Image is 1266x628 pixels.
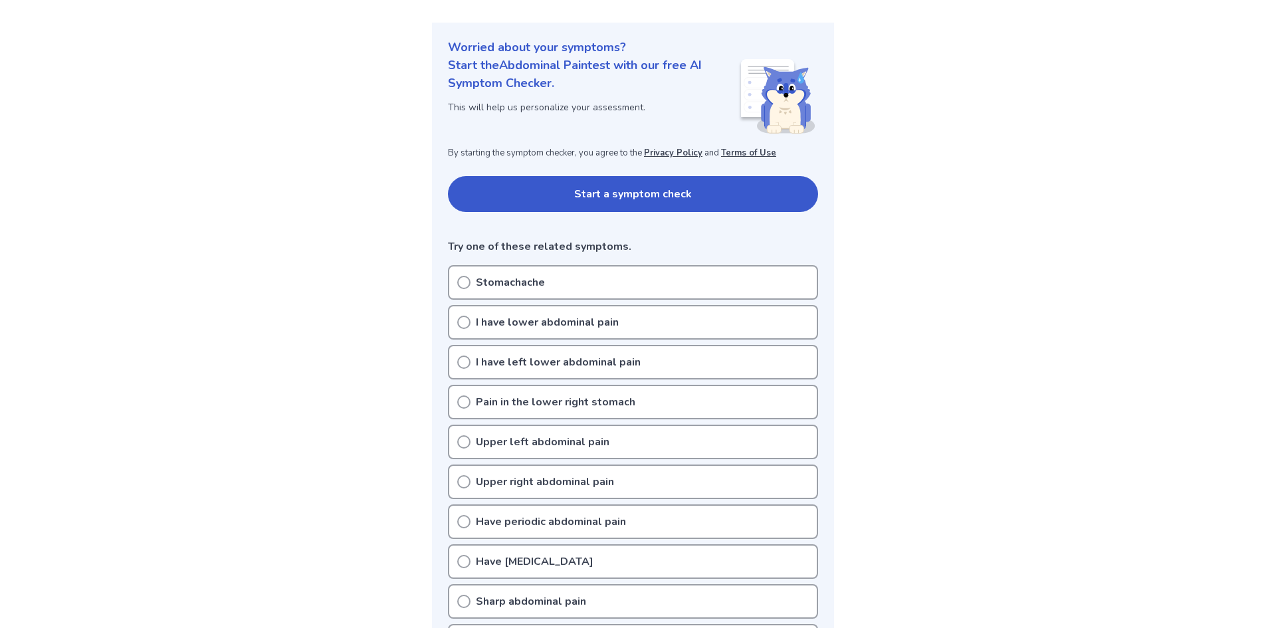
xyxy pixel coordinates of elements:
p: By starting the symptom checker, you agree to the and [448,147,818,160]
p: This will help us personalize your assessment. [448,100,738,114]
p: Start the Abdominal Pain test with our free AI Symptom Checker. [448,56,738,92]
p: Upper left abdominal pain [476,434,609,450]
p: Pain in the lower right stomach [476,394,635,410]
a: Terms of Use [721,147,776,159]
p: Have [MEDICAL_DATA] [476,554,593,570]
p: Worried about your symptoms? [448,39,818,56]
button: Start a symptom check [448,176,818,212]
p: Upper right abdominal pain [476,474,614,490]
p: Stomachache [476,274,545,290]
p: I have lower abdominal pain [476,314,619,330]
p: Try one of these related symptoms. [448,239,818,255]
p: I have left lower abdominal pain [476,354,641,370]
img: Shiba [738,59,815,134]
p: Sharp abdominal pain [476,593,586,609]
p: Have periodic abdominal pain [476,514,626,530]
a: Privacy Policy [644,147,702,159]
